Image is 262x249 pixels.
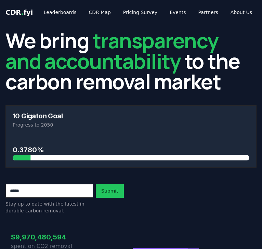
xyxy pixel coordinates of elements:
a: Partners [193,6,224,18]
a: CDR Map [83,6,116,18]
h2: We bring to the carbon removal market [5,30,257,92]
span: CDR fyi [5,8,33,16]
a: About Us [225,6,258,18]
h3: 0.3780% [13,145,249,155]
a: Events [164,6,191,18]
span: transparency and accountability [5,26,219,75]
a: Pricing Survey [118,6,163,18]
a: CDR.fyi [5,8,33,17]
p: Stay up to date with the latest in durable carbon removal. [5,200,93,214]
h3: $9,970,480,594 [11,232,131,242]
span: . [21,8,24,16]
button: Submit [96,184,124,198]
h3: 10 Gigaton Goal [13,113,249,119]
a: Leaderboards [38,6,82,18]
p: Progress to 2050 [13,121,249,128]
